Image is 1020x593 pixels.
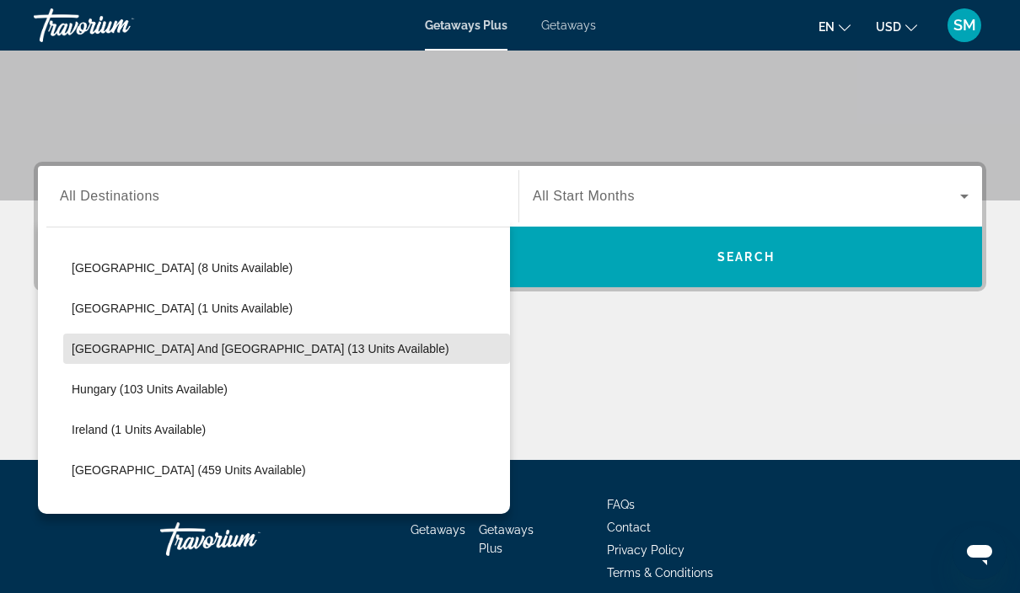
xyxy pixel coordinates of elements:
a: Travorium [34,3,202,47]
button: Hungary (103 units available) [63,374,510,404]
a: Contact [607,521,651,534]
span: en [819,20,835,34]
span: [GEOGRAPHIC_DATA] and [GEOGRAPHIC_DATA] (13 units available) [72,342,449,355]
button: Change language [819,14,851,39]
span: Hungary (103 units available) [72,382,228,396]
a: Travorium [160,514,329,564]
span: [GEOGRAPHIC_DATA] (8 units available) [72,261,293,275]
button: [GEOGRAPHIC_DATA] (8 units available) [63,253,510,283]
span: Ireland (1 units available) [72,423,206,436]
button: [GEOGRAPHIC_DATA] (1 units available) [63,293,510,323]
button: Search [510,227,982,287]
a: Terms & Conditions [607,566,713,580]
a: FAQs [607,498,635,511]
button: [GEOGRAPHIC_DATA] and [GEOGRAPHIC_DATA] (13 units available) [63,334,510,364]
span: All Destinations [60,189,159,203]
button: [GEOGRAPHIC_DATA] (6 units available) [63,495,510,526]
span: [GEOGRAPHIC_DATA] (6 units available) [72,504,293,517]
span: Search [717,250,775,264]
button: User Menu [942,8,986,43]
span: All Start Months [533,189,635,203]
a: Getaways Plus [425,19,507,32]
a: Getaways Plus [479,523,534,555]
span: [GEOGRAPHIC_DATA] (459 units available) [72,463,306,477]
button: Ireland (1 units available) [63,414,510,445]
span: [GEOGRAPHIC_DATA] (1 units available) [72,302,293,315]
span: SM [953,17,976,34]
div: Search widget [38,166,982,287]
span: USD [876,20,901,34]
iframe: Button to launch messaging window [953,526,1007,580]
a: Privacy Policy [607,543,684,557]
a: Getaways [411,523,465,537]
button: Change currency [876,14,917,39]
button: [GEOGRAPHIC_DATA] (459 units available) [63,455,510,485]
a: Getaways [541,19,596,32]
